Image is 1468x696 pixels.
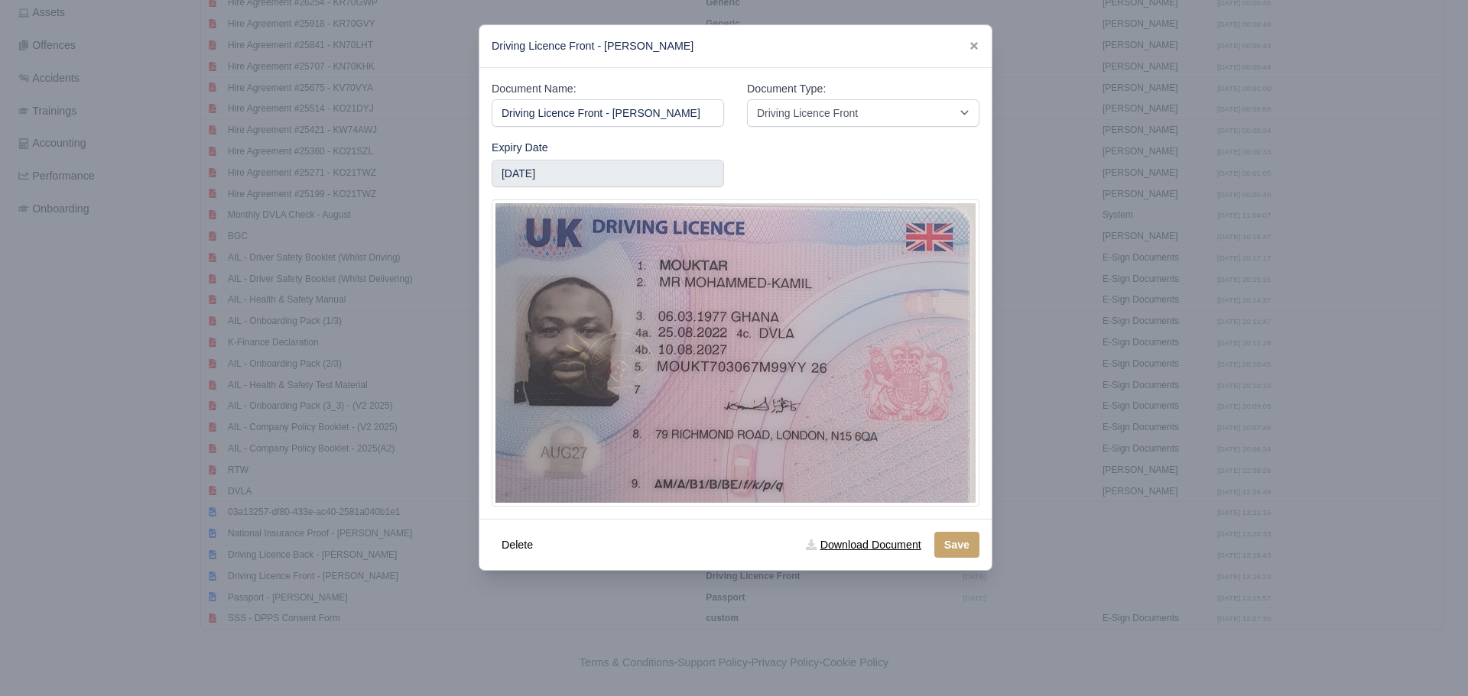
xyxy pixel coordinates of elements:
[747,80,826,98] label: Document Type:
[1392,623,1468,696] iframe: Chat Widget
[479,25,992,68] div: Driving Licence Front - [PERSON_NAME]
[796,532,930,558] a: Download Document
[492,80,576,98] label: Document Name:
[934,532,979,558] button: Save
[492,532,543,558] button: Delete
[492,139,548,157] label: Expiry Date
